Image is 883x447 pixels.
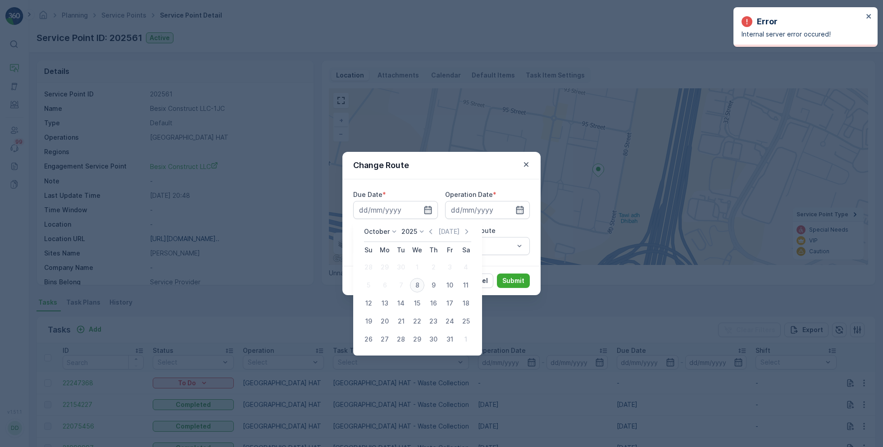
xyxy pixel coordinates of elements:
p: Change Route [353,159,409,172]
th: Sunday [360,242,377,258]
th: Friday [441,242,458,258]
th: Saturday [458,242,474,258]
div: 10 [442,278,457,292]
button: Submit [497,274,530,288]
button: close [866,13,872,21]
div: 30 [426,332,441,347]
div: 22 [410,314,424,328]
div: 7 [394,278,408,292]
th: Wednesday [409,242,425,258]
div: 9 [426,278,441,292]
div: 25 [459,314,473,328]
input: dd/mm/yyyy [445,201,530,219]
div: 11 [459,278,473,292]
p: [DATE] [438,227,460,236]
div: 29 [378,260,392,274]
div: 13 [378,296,392,310]
p: 2025 [401,227,417,236]
div: 1 [459,332,473,347]
div: 2 [426,260,441,274]
div: 4 [459,260,473,274]
div: 5 [361,278,376,292]
div: 12 [361,296,376,310]
th: Thursday [425,242,441,258]
div: 17 [442,296,457,310]
input: dd/mm/yyyy [353,201,438,219]
p: October [364,227,390,236]
th: Tuesday [393,242,409,258]
div: 30 [394,260,408,274]
div: 31 [442,332,457,347]
div: 23 [426,314,441,328]
div: 15 [410,296,424,310]
label: Operation Date [445,191,493,198]
div: 27 [378,332,392,347]
p: Select [452,241,514,251]
div: 3 [442,260,457,274]
div: 28 [394,332,408,347]
th: Monday [377,242,393,258]
div: 21 [394,314,408,328]
div: 29 [410,332,424,347]
div: 24 [442,314,457,328]
div: 28 [361,260,376,274]
div: 16 [426,296,441,310]
div: 19 [361,314,376,328]
div: 20 [378,314,392,328]
div: 8 [410,278,424,292]
div: 1 [410,260,424,274]
div: 18 [459,296,473,310]
div: 26 [361,332,376,347]
p: Error [757,15,778,28]
label: Due Date [353,191,382,198]
div: 14 [394,296,408,310]
p: Submit [502,276,524,285]
div: 6 [378,278,392,292]
p: Internal server error occured! [742,30,863,39]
